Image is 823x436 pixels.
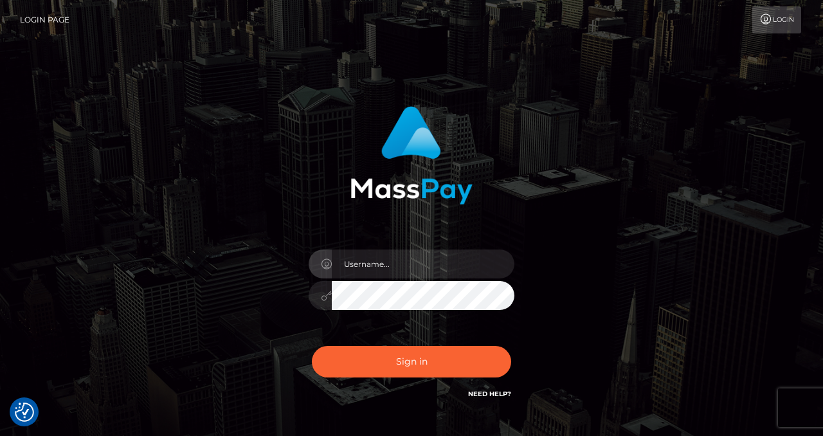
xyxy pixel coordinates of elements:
[468,390,511,398] a: Need Help?
[752,6,801,33] a: Login
[20,6,69,33] a: Login Page
[312,346,511,377] button: Sign in
[15,403,34,422] button: Consent Preferences
[350,106,473,204] img: MassPay Login
[15,403,34,422] img: Revisit consent button
[332,250,514,278] input: Username...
